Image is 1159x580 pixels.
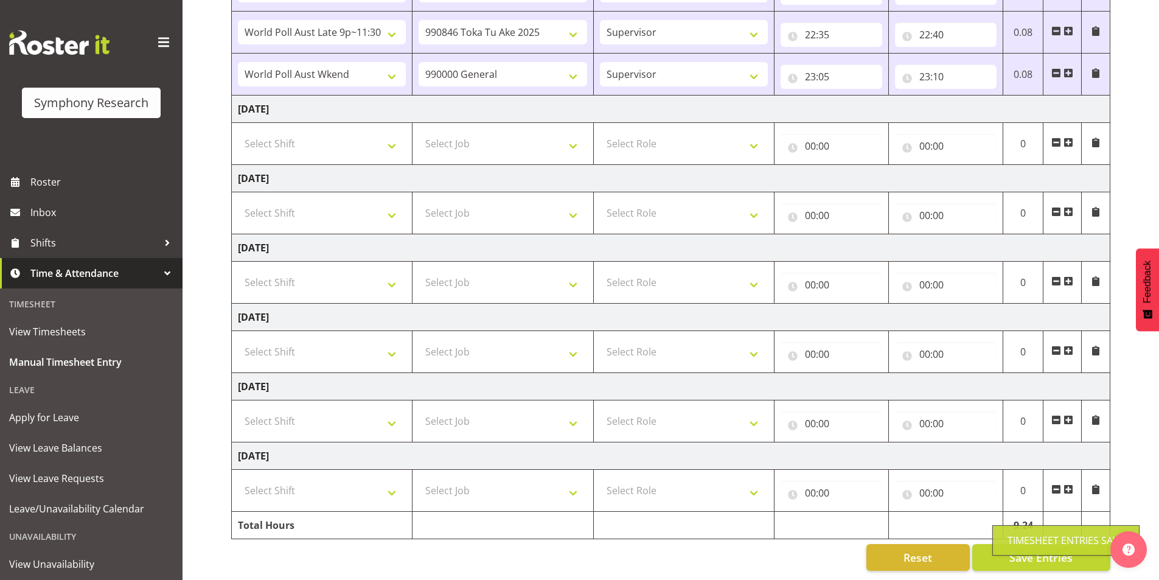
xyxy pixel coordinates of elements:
td: 0 [1003,123,1043,165]
input: Click to select... [895,411,997,436]
td: 9.24 [1003,512,1043,539]
input: Click to select... [895,65,997,89]
td: [DATE] [232,304,1110,331]
span: Time & Attendance [30,264,158,282]
a: View Leave Balances [3,433,179,463]
div: Symphony Research [34,94,148,112]
div: Timesheet Entries Save [1008,533,1124,548]
td: [DATE] [232,234,1110,262]
td: [DATE] [232,442,1110,470]
span: Roster [30,173,176,191]
img: help-xxl-2.png [1122,543,1135,556]
a: Manual Timesheet Entry [3,347,179,377]
a: Leave/Unavailability Calendar [3,494,179,524]
span: View Timesheets [9,323,173,341]
input: Click to select... [781,273,882,297]
td: 0 [1003,262,1043,304]
td: 0 [1003,470,1043,512]
span: Save Entries [1009,550,1073,565]
span: Reset [903,550,932,565]
input: Click to select... [781,203,882,228]
span: Manual Timesheet Entry [9,353,173,371]
a: Apply for Leave [3,402,179,433]
button: Reset [866,544,970,571]
input: Click to select... [895,203,997,228]
input: Click to select... [781,342,882,366]
input: Click to select... [895,481,997,505]
button: Save Entries [972,544,1110,571]
span: View Leave Balances [9,439,173,457]
span: Shifts [30,234,158,252]
td: 0 [1003,331,1043,373]
input: Click to select... [895,342,997,366]
img: Rosterit website logo [9,30,110,55]
div: Leave [3,377,179,402]
input: Click to select... [781,23,882,47]
input: Click to select... [781,134,882,158]
input: Click to select... [781,481,882,505]
span: View Unavailability [9,555,173,573]
td: 0.08 [1003,12,1043,54]
td: 0 [1003,192,1043,234]
input: Click to select... [895,134,997,158]
td: [DATE] [232,96,1110,123]
input: Click to select... [781,65,882,89]
td: 0.08 [1003,54,1043,96]
a: View Leave Requests [3,463,179,494]
td: 0 [1003,400,1043,442]
a: View Unavailability [3,549,179,579]
span: Feedback [1142,260,1153,303]
td: [DATE] [232,165,1110,192]
span: Inbox [30,203,176,222]
div: Unavailability [3,524,179,549]
span: Apply for Leave [9,408,173,427]
input: Click to select... [895,273,997,297]
input: Click to select... [781,411,882,436]
span: View Leave Requests [9,469,173,487]
div: Timesheet [3,292,179,316]
a: View Timesheets [3,316,179,347]
td: Total Hours [232,512,412,539]
button: Feedback - Show survey [1136,248,1159,331]
td: [DATE] [232,373,1110,400]
span: Leave/Unavailability Calendar [9,500,173,518]
input: Click to select... [895,23,997,47]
